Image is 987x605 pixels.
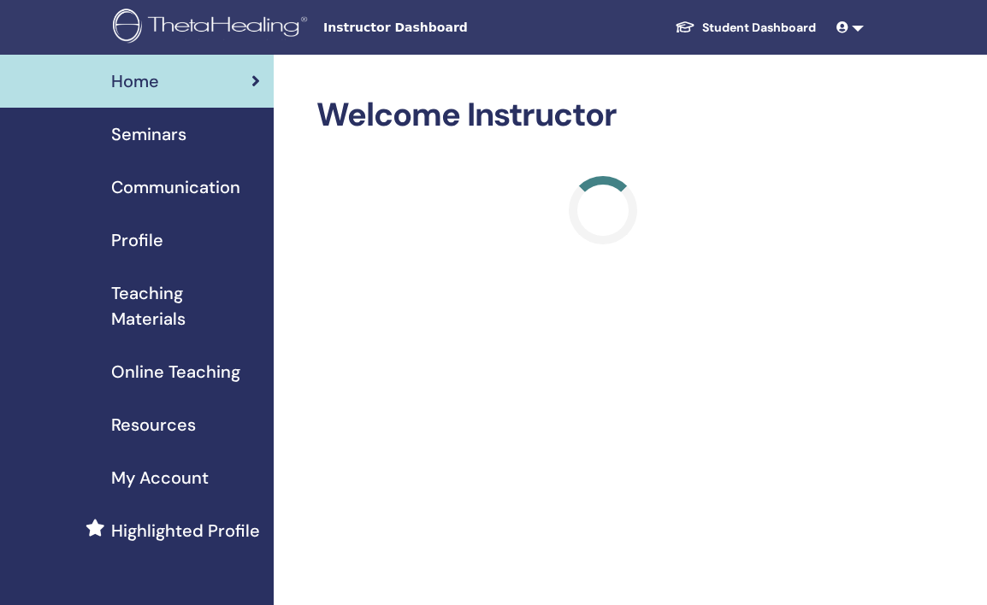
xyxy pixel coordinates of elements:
[323,19,580,37] span: Instructor Dashboard
[111,280,260,332] span: Teaching Materials
[111,359,240,385] span: Online Teaching
[111,227,163,253] span: Profile
[111,121,186,147] span: Seminars
[111,174,240,200] span: Communication
[675,20,695,34] img: graduation-cap-white.svg
[113,9,313,47] img: logo.png
[111,518,260,543] span: Highlighted Profile
[111,465,209,490] span: My Account
[316,96,889,135] h2: Welcome Instructor
[661,12,830,44] a: Student Dashboard
[111,68,159,94] span: Home
[111,412,196,438] span: Resources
